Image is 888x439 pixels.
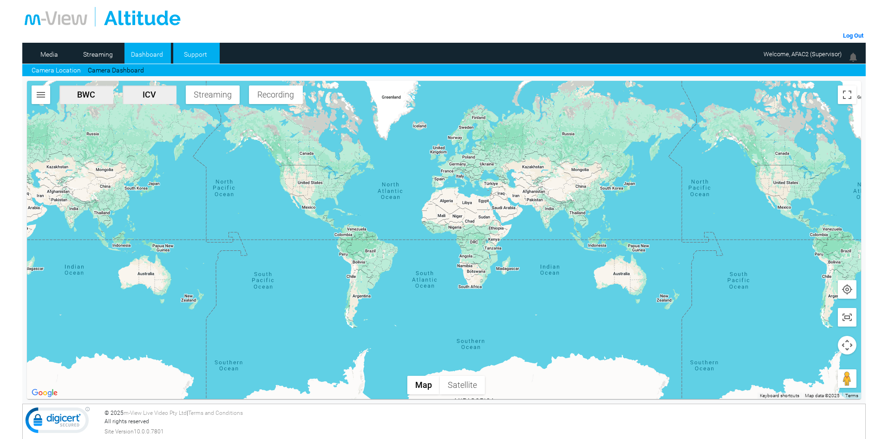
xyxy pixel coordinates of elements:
[123,85,176,104] button: ICV
[63,90,110,99] span: BWC
[29,387,60,399] img: Google
[188,410,243,416] a: Terms and Conditions
[35,89,46,100] img: svg+xml,%3Csvg%20xmlns%3D%22http%3A%2F%2Fwww.w3.org%2F2000%2Fsvg%22%20height%3D%2224%22%20viewBox...
[32,85,50,104] button: Search
[848,52,859,63] img: bell24.png
[760,393,799,399] button: Keyboard shortcuts
[59,85,113,104] button: BWC
[173,47,218,61] a: Support
[104,427,863,436] div: Site Version
[32,66,81,75] a: Camera Location
[76,47,121,61] a: Streaming
[29,387,60,399] a: Open this area in Google Maps (opens a new window)
[134,427,164,436] span: 10.0.0.7801
[764,51,842,58] span: Welcome, AFAC2 (Supervisor)
[805,393,840,398] span: Map data ©2025
[843,32,863,39] a: Log Out
[842,284,853,295] img: svg+xml,%3Csvg%20xmlns%3D%22http%3A%2F%2Fwww.w3.org%2F2000%2Fsvg%22%20height%3D%2224%22%20viewBox...
[845,393,858,398] a: Terms (opens in new tab)
[126,90,173,99] span: ICV
[407,376,440,394] button: Show street map
[189,90,236,99] span: Streaming
[27,47,72,61] a: Media
[440,376,485,394] button: Show satellite imagery
[88,66,144,75] a: Camera Dashboard
[249,85,303,104] button: Recording
[124,47,170,61] a: Dashboard
[842,312,853,323] img: svg+xml,%3Csvg%20xmlns%3D%22http%3A%2F%2Fwww.w3.org%2F2000%2Fsvg%22%20height%3D%2224%22%20viewBox...
[838,369,856,388] button: Drag Pegman onto the map to open Street View
[253,90,299,99] span: Recording
[186,85,240,104] button: Streaming
[838,336,856,354] button: Map camera controls
[25,406,90,438] img: DigiCert Secured Site Seal
[838,85,856,104] button: Toggle fullscreen view
[104,409,863,436] div: © 2025 | All rights reserved
[838,280,856,299] button: Show user location
[838,308,856,327] button: Show all cameras
[124,410,187,416] a: m-View Live Video Pty Ltd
